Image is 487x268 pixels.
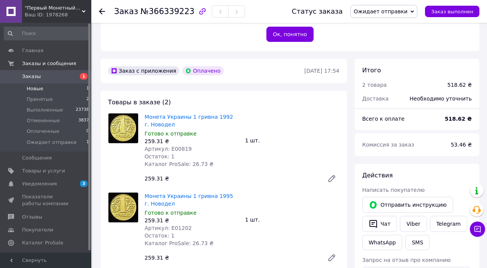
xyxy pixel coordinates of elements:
span: Итого [362,67,381,74]
span: 1 [86,139,89,146]
span: Написать покупателю [362,187,425,193]
div: Вернуться назад [99,8,105,15]
span: Новые [27,85,43,92]
a: Редактировать [324,250,339,265]
a: WhatsApp [362,235,402,250]
div: Ваш ID: 1978268 [25,11,91,18]
span: Отмененные [27,117,60,124]
div: 259.31 ₴ [142,252,321,263]
span: 1 [86,85,89,92]
button: SMS [405,235,430,250]
span: Выполненные [27,107,63,113]
button: Чат с покупателем [470,222,485,237]
span: Готово к отправке [145,131,197,137]
span: №366339223 [140,7,194,16]
span: Отзывы [22,214,42,220]
span: Готово к отправке [145,210,197,216]
span: Покупатели [22,227,53,233]
div: Оплачено [182,66,223,75]
span: Запрос на отзыв про компанию [362,257,451,263]
span: Показатели работы компании [22,193,70,207]
div: Статус заказа [292,8,343,15]
img: Монета Украины 1 гривна 1992 г. Новодел [108,113,138,143]
span: Заказ [114,7,138,16]
span: Артикул: Е01202 [145,225,192,231]
input: Поиск [4,27,90,40]
span: Заказы [22,73,41,80]
span: Главная [22,47,43,54]
span: 2 [86,96,89,103]
span: Сообщения [22,155,52,161]
a: Монета Украины 1 гривна 1992 г. Новодел [145,114,233,128]
span: Принятые [27,96,53,103]
span: Артикул: Е00819 [145,146,192,152]
div: 259.31 ₴ [145,137,239,145]
span: Заказы и сообщения [22,60,76,67]
div: 259.31 ₴ [145,217,239,224]
span: Уведомления [22,180,57,187]
b: 518.62 ₴ [445,116,472,122]
span: 1 [80,73,88,80]
a: Viber [400,216,427,232]
div: 518.62 ₴ [447,81,472,89]
button: Заказ выполнен [425,6,479,17]
span: Товары и услуги [22,167,65,174]
button: Ок, понятно [266,27,314,42]
span: 3837 [78,117,89,124]
span: Заказ выполнен [431,9,473,14]
a: Редактировать [324,171,339,186]
span: Ожидает отправки [27,139,76,146]
span: 2 товара [362,82,387,88]
span: Каталог ProSale: 26.73 ₴ [145,240,213,246]
div: 1 шт. [242,214,342,225]
span: Действия [362,172,393,179]
span: Остаток: 1 [145,233,175,239]
span: 53.46 ₴ [451,142,472,148]
div: Необходимо уточнить [405,90,476,107]
time: [DATE] 17:54 [304,68,339,74]
div: Заказ с приложения [108,66,179,75]
img: Монета Украины 1 гривна 1995 г. Новодел [108,193,138,222]
span: Ожидает отправки [354,8,407,14]
span: Каталог ProSale: 26.73 ₴ [145,161,213,167]
a: Telegram [430,216,467,232]
span: Оплаченные [27,128,59,135]
a: Монета Украины 1 гривна 1995 г. Новодел [145,193,233,207]
span: 0 [86,128,89,135]
span: Комиссия за заказ [362,142,414,148]
button: Отправить инструкцию [362,197,453,213]
span: Доставка [362,96,388,102]
span: "Первый Монетный" Интернет-магазин [25,5,82,11]
div: 1 шт. [242,135,342,146]
span: Каталог ProSale [22,239,63,246]
button: Чат [362,216,397,232]
span: Товары в заказе (2) [108,99,171,106]
span: 23738 [76,107,89,113]
span: 3 [80,180,88,187]
span: Остаток: 1 [145,153,175,160]
div: 259.31 ₴ [142,173,321,184]
span: Всего к оплате [362,116,404,122]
